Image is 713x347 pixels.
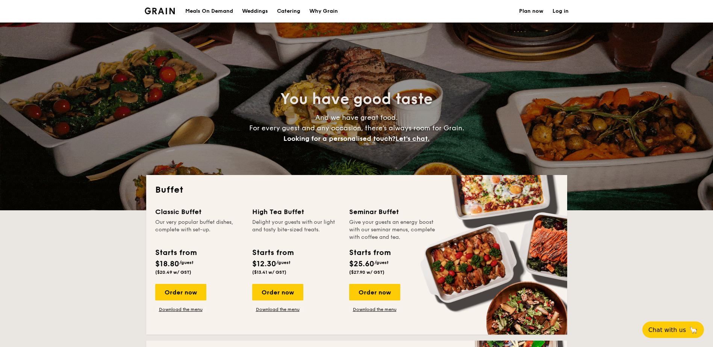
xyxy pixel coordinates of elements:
div: High Tea Buffet [252,207,340,217]
a: Download the menu [155,306,206,312]
div: Starts from [252,247,293,258]
div: Give your guests an energy boost with our seminar menus, complete with coffee and tea. [349,219,437,241]
div: Classic Buffet [155,207,243,217]
div: Starts from [349,247,390,258]
span: $25.60 [349,259,374,269]
span: /guest [374,260,389,265]
h2: Buffet [155,184,558,196]
span: /guest [179,260,194,265]
span: ($20.49 w/ GST) [155,270,191,275]
div: Seminar Buffet [349,207,437,217]
div: Starts from [155,247,196,258]
div: Order now [349,284,400,300]
div: Order now [252,284,303,300]
span: Looking for a personalised touch? [283,134,395,143]
a: Download the menu [349,306,400,312]
a: Download the menu [252,306,303,312]
span: /guest [276,260,291,265]
span: $18.80 [155,259,179,269]
div: Delight your guests with our light and tasty bite-sized treats. [252,219,340,241]
span: ($13.41 w/ GST) [252,270,286,275]
a: Logotype [145,8,175,14]
span: $12.30 [252,259,276,269]
span: And we have great food. For every guest and any occasion, there’s always room for Grain. [249,113,464,143]
span: Let's chat. [395,134,430,143]
span: ($27.90 w/ GST) [349,270,385,275]
div: Our very popular buffet dishes, complete with set-up. [155,219,243,241]
button: Chat with us🦙 [642,321,704,338]
img: Grain [145,8,175,14]
div: Order now [155,284,206,300]
span: You have good taste [280,90,433,108]
span: Chat with us [648,326,686,333]
span: 🦙 [689,326,698,334]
